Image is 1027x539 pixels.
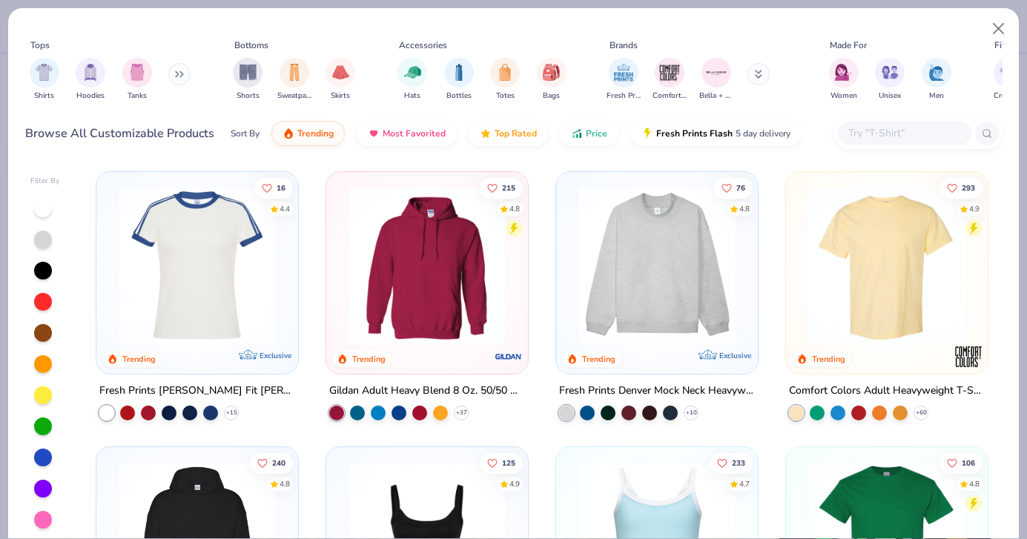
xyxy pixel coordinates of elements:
[30,58,59,102] div: filter for Shirts
[736,125,790,142] span: 5 day delivery
[610,39,638,52] div: Brands
[875,58,905,102] button: filter button
[280,478,290,489] div: 4.8
[283,128,294,139] img: trending.gif
[25,125,214,142] div: Browse All Customizable Products
[829,58,859,102] button: filter button
[653,90,687,102] span: Comfort Colors
[272,459,285,466] span: 240
[559,382,755,400] div: Fresh Prints Denver Mock Neck Heavyweight Sweatshirt
[331,90,350,102] span: Skirts
[699,58,733,102] div: filter for Bella + Canvas
[537,58,567,102] div: filter for Bags
[736,184,745,191] span: 76
[502,184,515,191] span: 215
[240,64,257,81] img: Shorts Image
[962,459,975,466] span: 106
[969,203,980,214] div: 4.9
[404,64,421,81] img: Hats Image
[76,90,105,102] span: Hoodies
[929,90,944,102] span: Men
[789,382,985,400] div: Comfort Colors Adult Heavyweight T-Shirt
[397,58,427,102] button: filter button
[586,128,607,139] span: Price
[969,478,980,489] div: 4.8
[451,64,467,81] img: Bottles Image
[404,90,420,102] span: Hats
[922,58,951,102] div: filter for Men
[630,121,802,146] button: Fresh Prints Flash5 day delivery
[994,90,1023,102] span: Cropped
[368,128,380,139] img: most_fav.gif
[607,58,641,102] button: filter button
[329,382,525,400] div: Gildan Adult Heavy Blend 8 Oz. 50/50 Hooded Sweatshirt
[1000,64,1017,81] img: Cropped Image
[801,187,973,344] img: 029b8af0-80e6-406f-9fdc-fdf898547912
[76,58,105,102] div: filter for Hoodies
[714,177,753,198] button: Like
[686,409,697,417] span: + 10
[399,39,447,52] div: Accessories
[560,121,618,146] button: Price
[490,58,520,102] button: filter button
[537,58,567,102] button: filter button
[739,203,750,214] div: 4.8
[128,90,147,102] span: Tanks
[250,452,293,473] button: Like
[653,58,687,102] div: filter for Comfort Colors
[502,459,515,466] span: 125
[658,62,681,84] img: Comfort Colors Image
[954,342,983,371] img: Comfort Colors logo
[612,62,635,84] img: Fresh Prints Image
[922,58,951,102] button: filter button
[383,128,446,139] span: Most Favorited
[571,187,743,344] img: f5d85501-0dbb-4ee4-b115-c08fa3845d83
[444,58,474,102] div: filter for Bottles
[469,121,548,146] button: Top Rated
[699,58,733,102] button: filter button
[237,90,260,102] span: Shorts
[129,64,145,81] img: Tanks Image
[916,409,927,417] span: + 60
[34,90,54,102] span: Shirts
[719,351,751,360] span: Exclusive
[30,58,59,102] button: filter button
[277,58,311,102] div: filter for Sweatpants
[732,459,745,466] span: 233
[879,90,901,102] span: Unisex
[82,64,99,81] img: Hoodies Image
[122,58,152,102] button: filter button
[940,452,983,473] button: Like
[607,90,641,102] span: Fresh Prints
[234,39,268,52] div: Bottoms
[357,121,457,146] button: Most Favorited
[254,177,293,198] button: Like
[332,64,349,81] img: Skirts Image
[699,90,733,102] span: Bella + Canvas
[341,187,513,344] img: 01756b78-01f6-4cc6-8d8a-3c30c1a0c8ac
[76,58,105,102] button: filter button
[641,128,653,139] img: flash.gif
[847,125,961,142] input: Try "T-Shirt"
[835,64,852,81] img: Women Image
[994,58,1023,102] div: filter for Cropped
[829,58,859,102] div: filter for Women
[271,121,345,146] button: Trending
[543,90,560,102] span: Bags
[226,409,237,417] span: + 15
[962,184,975,191] span: 293
[994,39,1009,52] div: Fits
[490,58,520,102] div: filter for Totes
[830,39,867,52] div: Made For
[653,58,687,102] button: filter button
[326,58,355,102] div: filter for Skirts
[111,187,283,344] img: e5540c4d-e74a-4e58-9a52-192fe86bec9f
[710,452,753,473] button: Like
[882,64,899,81] img: Unisex Image
[480,452,523,473] button: Like
[940,177,983,198] button: Like
[928,64,945,81] img: Men Image
[397,58,427,102] div: filter for Hats
[496,90,515,102] span: Totes
[30,39,50,52] div: Tops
